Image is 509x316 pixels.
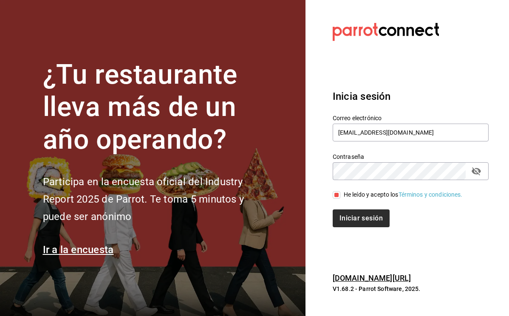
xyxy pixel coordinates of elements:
a: Términos y condiciones. [399,191,463,198]
label: Contraseña [333,153,489,159]
p: V1.68.2 - Parrot Software, 2025. [333,285,489,293]
h2: Participa en la encuesta oficial del Industry Report 2025 de Parrot. Te toma 5 minutos y puede se... [43,173,272,225]
label: Correo electrónico [333,115,489,121]
button: passwordField [469,164,484,178]
h3: Inicia sesión [333,89,489,104]
button: Iniciar sesión [333,209,390,227]
input: Ingresa tu correo electrónico [333,124,489,141]
div: He leído y acepto los [344,190,463,199]
a: Ir a la encuesta [43,244,114,256]
a: [DOMAIN_NAME][URL] [333,274,411,282]
h1: ¿Tu restaurante lleva más de un año operando? [43,59,272,156]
